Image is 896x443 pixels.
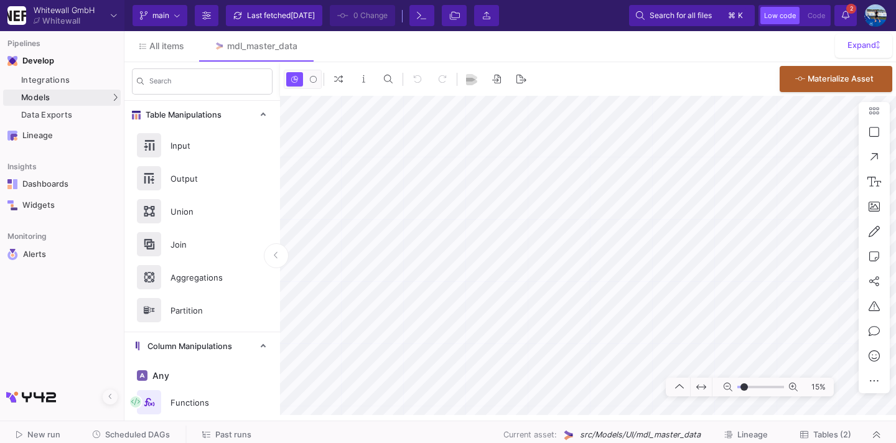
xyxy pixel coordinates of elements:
div: Partition [163,301,249,320]
span: Lineage [737,430,768,439]
button: Union [124,195,280,228]
button: Aggregations [124,261,280,294]
span: Search for all files [650,6,712,25]
div: Dashboards [22,179,103,189]
span: [DATE] [291,11,315,20]
span: src/Models/UI/mdl_master_data [580,429,701,441]
button: 2 [834,5,857,26]
div: Widgets [22,200,103,210]
span: Current asset: [503,429,557,441]
img: UI Model [562,429,575,442]
mat-expansion-panel-header: Table Manipulations [124,101,280,129]
a: Data Exports [3,107,121,123]
div: Whitewall [42,17,80,25]
button: Materialize Asset [780,66,892,92]
span: All items [149,41,184,51]
a: Navigation iconAlerts [3,244,121,265]
img: Navigation icon [7,200,17,210]
div: Aggregations [163,268,249,287]
img: Navigation icon [7,131,17,141]
div: Alerts [23,249,104,260]
img: YZ4Yr8zUCx6JYM5gIgaTIQYeTXdcwQjnYC8iZtTV.png [7,6,26,25]
div: Integrations [21,75,118,85]
span: Models [21,93,50,103]
span: Materialize Asset [808,74,874,83]
a: Navigation iconLineage [3,126,121,146]
span: Table Manipulations [141,110,222,120]
div: Functions [163,393,249,412]
div: Whitewall GmbH [34,6,95,14]
span: Column Manipulations [142,342,232,352]
input: Search [149,79,268,88]
div: Develop [22,56,41,66]
div: Join [163,235,249,254]
div: Lineage [22,131,103,141]
span: 2 [846,4,856,14]
a: Integrations [3,72,121,88]
span: New run [27,430,60,439]
span: Any [150,371,169,381]
button: Search for all files⌘k [629,5,755,26]
div: Table Manipulations [124,129,280,332]
div: Last fetched [247,6,315,25]
div: Output [163,169,249,188]
button: main [133,5,187,26]
button: Code [804,7,829,24]
span: Past runs [215,430,251,439]
a: Navigation iconDashboards [3,174,121,194]
div: Data Exports [21,110,118,120]
img: Navigation icon [7,179,17,189]
span: k [738,8,743,23]
span: Code [808,11,825,20]
mat-expansion-panel-header: Navigation iconDevelop [3,51,121,71]
span: ⌘ [728,8,735,23]
span: main [152,6,169,25]
div: Union [163,202,249,221]
span: Scheduled DAGs [105,430,170,439]
div: mdl_master_data [227,41,297,51]
img: Tab icon [214,41,225,52]
button: Input [124,129,280,162]
span: Low code [764,11,796,20]
span: 15% [803,376,831,398]
div: Input [163,136,249,155]
span: Tables (2) [813,430,851,439]
button: ⌘k [724,8,748,23]
img: Navigation icon [7,56,17,66]
img: AEdFTp4_RXFoBzJxSaYPMZp7Iyigz82078j9C0hFtL5t=s96-c [864,4,887,27]
mat-expansion-panel-header: Column Manipulations [124,332,280,360]
button: Low code [760,7,800,24]
button: Partition [124,294,280,327]
button: Functions [124,386,280,419]
button: Output [124,162,280,195]
a: Navigation iconWidgets [3,195,121,215]
button: Last fetched[DATE] [226,5,322,26]
img: Navigation icon [7,249,18,260]
button: Join [124,228,280,261]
